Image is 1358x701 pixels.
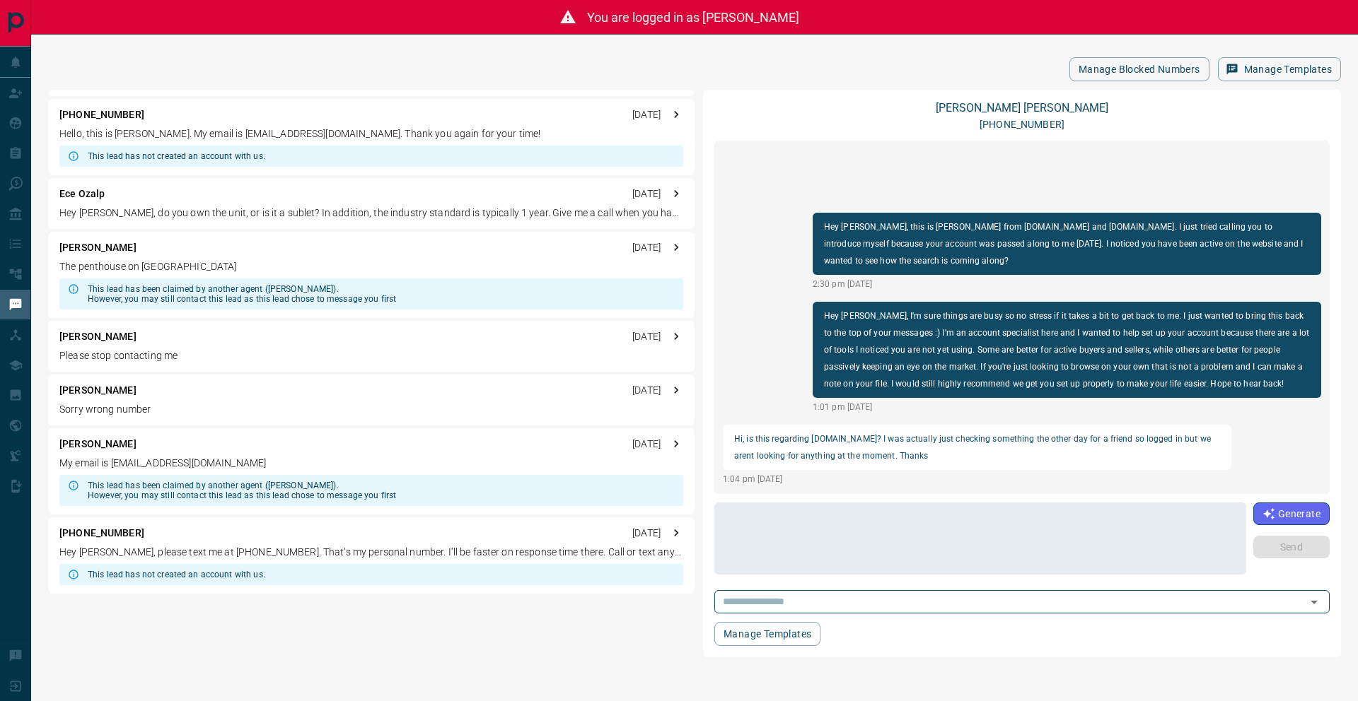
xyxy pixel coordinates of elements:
[632,240,661,255] p: [DATE]
[59,348,683,363] p: Please stop contacting me
[59,437,137,452] p: [PERSON_NAME]
[1304,592,1324,612] button: Open
[59,526,144,541] p: [PHONE_NUMBER]
[936,101,1108,114] a: [PERSON_NAME] [PERSON_NAME]
[59,259,683,274] p: The penthouse on [GEOGRAPHIC_DATA]
[813,278,1321,290] p: 2:30 pm [DATE]
[587,10,799,25] span: You are logged in as [PERSON_NAME]
[59,187,105,201] p: Ece Ozalp
[714,622,820,646] button: Manage Templates
[88,475,396,506] div: This lead has been claimed by another agent ([PERSON_NAME]). However, you may still contact this ...
[88,278,396,310] div: This lead has been claimed by another agent ([PERSON_NAME]). However, you may still contact this ...
[59,383,137,398] p: [PERSON_NAME]
[59,206,683,220] p: Hey [PERSON_NAME], do you own the unit, or is it a sublet? In addition, the industry standard is ...
[59,126,683,141] p: Hello, this is [PERSON_NAME]. My email is [EMAIL_ADDRESS][DOMAIN_NAME]. Thank you again for your ...
[1069,57,1209,81] button: Manage Blocked Numbers
[59,329,137,344] p: [PERSON_NAME]
[59,107,144,122] p: [PHONE_NUMBER]
[59,240,137,255] p: [PERSON_NAME]
[88,146,265,167] div: This lead has not created an account with us.
[632,107,661,122] p: [DATE]
[59,545,683,560] p: Hey [PERSON_NAME], please text me at [PHONE_NUMBER]. That’s my personal number. I’ll be faster on...
[632,329,661,344] p: [DATE]
[1253,502,1330,525] button: Generate
[813,401,1321,413] p: 1:01 pm [DATE]
[88,564,265,585] div: This lead has not created an account with us.
[980,117,1064,132] p: [PHONE_NUMBER]
[734,430,1220,464] p: Hi, is this regarding [DOMAIN_NAME]? I was actually just checking something the other day for a f...
[632,437,661,452] p: [DATE]
[59,456,683,471] p: My email is [EMAIL_ADDRESS][DOMAIN_NAME]
[59,402,683,417] p: Sorry wrong number
[824,218,1310,269] p: Hey [PERSON_NAME], this is [PERSON_NAME] from [DOMAIN_NAME] and [DOMAIN_NAME]. I just tried calli...
[1218,57,1341,81] button: Manage Templates
[632,526,661,541] p: [DATE]
[824,307,1310,392] p: Hey [PERSON_NAME], I'm sure things are busy so no stress if it takes a bit to get back to me. I j...
[632,383,661,398] p: [DATE]
[723,473,1231,485] p: 1:04 pm [DATE]
[632,187,661,201] p: [DATE]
